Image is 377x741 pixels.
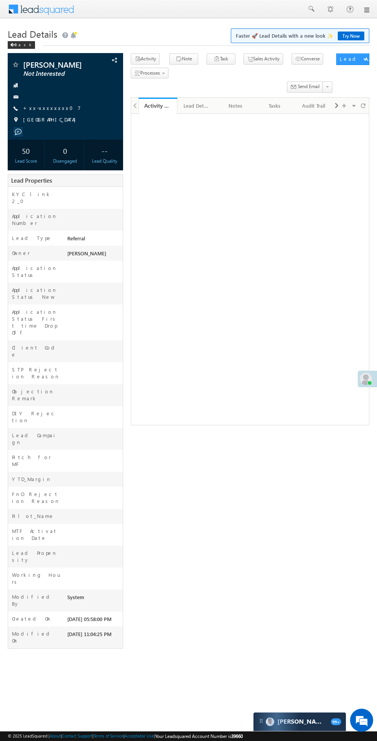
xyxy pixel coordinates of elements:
div: Disengaged [49,158,82,165]
div: [DATE] 05:58:00 PM [65,615,123,626]
div: Lead Quality [88,158,121,165]
label: Pilot_Name [12,513,54,520]
label: Working Hours [12,571,60,585]
div: Referral [65,235,123,245]
li: Lead Details [177,98,216,113]
span: [PERSON_NAME] [67,250,106,256]
img: Carter [266,718,274,726]
a: Lead Details [177,98,216,114]
div: Lead Score [10,158,42,165]
label: Application Number [12,213,60,226]
label: MTF Activation Date [12,528,60,541]
label: Lead Type [12,235,52,241]
a: Tasks [255,98,294,114]
a: Back [8,41,39,47]
label: DIY Rejection [12,410,60,424]
span: Processes [140,70,160,76]
label: Application Status New [12,286,60,300]
div: Audit Trail [300,101,326,110]
span: Your Leadsquared Account Number is [155,733,243,739]
span: Lead Details [8,28,57,40]
img: carter-drag [258,718,264,724]
div: System [65,593,123,604]
div: carter-dragCarter[PERSON_NAME]99+ [253,712,346,731]
button: Sales Activity [244,53,283,65]
div: Lead Actions [340,55,372,62]
span: Send Email [298,83,320,90]
label: Modified By [12,593,60,607]
label: Application Status First time Drop Off [12,308,60,336]
button: Lead Actions [336,53,369,65]
a: Audit Trail [294,98,333,114]
button: Note [169,53,198,65]
label: Pitch for MF [12,454,60,468]
button: Task [207,53,235,65]
label: FnO Rejection Reason [12,491,60,505]
button: Activity [131,53,160,65]
div: 50 [10,143,42,158]
div: 0 [49,143,82,158]
span: © 2025 LeadSquared | | | | | [8,733,243,740]
a: Contact Support [62,733,92,738]
a: Acceptable Use [125,733,154,738]
label: YTD_Margin [12,476,52,483]
a: Try Now [338,32,364,40]
div: Lead Details [183,101,209,110]
button: Send Email [287,82,323,93]
div: [DATE] 11:04:25 PM [65,630,123,641]
span: 99+ [331,718,341,725]
a: About [50,733,61,738]
span: Faster 🚀 Lead Details with a new look ✨ [236,32,364,40]
div: -- [88,143,121,158]
label: Lead Campaign [12,432,60,446]
div: Tasks [262,101,287,110]
label: Created On [12,615,52,622]
label: Modified On [12,630,60,644]
span: [PERSON_NAME] [23,61,93,68]
button: Converse [292,53,323,65]
a: +xx-xxxxxxxx07 [23,105,81,111]
label: Application Status [12,265,60,278]
li: Activity History [138,98,177,113]
button: Processes [131,68,168,79]
span: [GEOGRAPHIC_DATA] [23,116,80,124]
label: Owner [12,250,30,256]
label: Objection Remark [12,388,60,402]
a: Activity History [138,98,177,114]
span: Not Interested [23,70,93,78]
label: Lead Propensity [12,550,60,563]
div: Notes [222,101,248,110]
a: Notes [216,98,255,114]
div: Back [8,41,35,49]
label: KYC link 2_0 [12,191,60,205]
span: 39660 [231,733,243,739]
a: Terms of Service [93,733,123,738]
label: Client Code [12,344,60,358]
label: STP Rejection Reason [12,366,60,380]
div: Activity History [144,102,172,109]
span: Lead Properties [11,177,52,184]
